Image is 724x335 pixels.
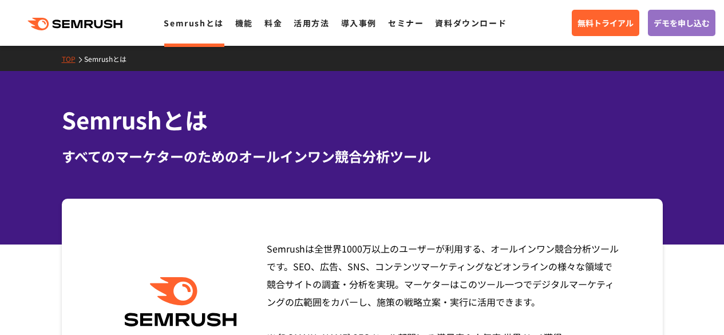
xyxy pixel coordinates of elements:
a: 無料トライアル [572,10,639,36]
span: デモを申し込む [654,17,710,29]
a: 導入事例 [341,17,377,29]
a: Semrushとは [84,54,135,64]
a: TOP [62,54,84,64]
span: 無料トライアル [577,17,634,29]
a: 機能 [235,17,253,29]
a: Semrushとは [164,17,223,29]
a: 活用方法 [294,17,329,29]
a: セミナー [388,17,424,29]
a: 資料ダウンロード [435,17,507,29]
h1: Semrushとは [62,103,663,137]
img: Semrush [118,277,243,327]
div: すべてのマーケターのためのオールインワン競合分析ツール [62,146,663,167]
a: 料金 [264,17,282,29]
a: デモを申し込む [648,10,715,36]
